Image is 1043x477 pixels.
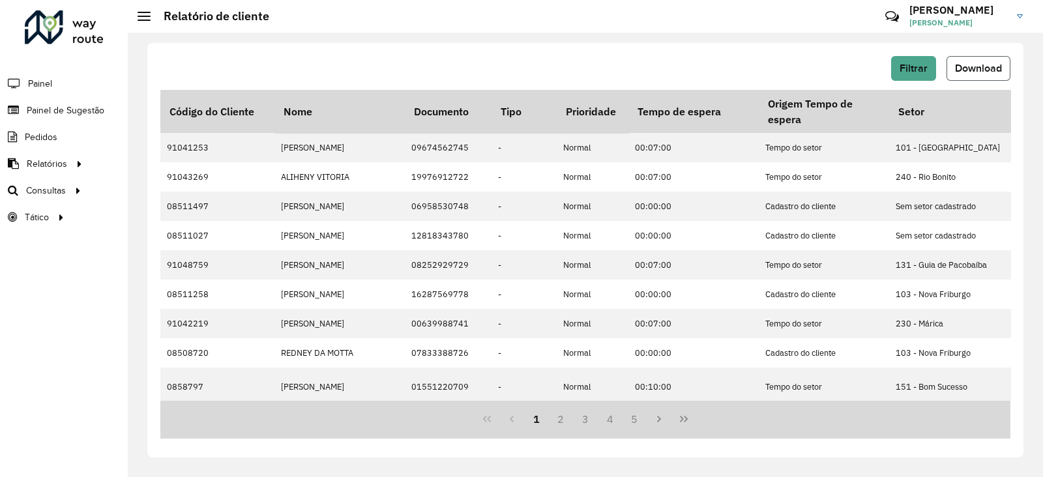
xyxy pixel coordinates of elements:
td: 00:07:00 [628,162,759,192]
td: 00:07:00 [628,133,759,162]
button: Last Page [671,407,696,431]
td: 08511497 [160,192,274,221]
td: Sem setor cadastrado [889,192,1020,221]
td: Tempo do setor [759,368,889,405]
td: 131 - Guia de Pacobaíba [889,250,1020,280]
span: Filtrar [900,63,928,74]
td: - [492,280,557,309]
td: Normal [557,162,628,192]
td: 19976912722 [405,162,492,192]
td: 103 - Nova Friburgo [889,338,1020,368]
td: [PERSON_NAME] [274,368,405,405]
td: 01551220709 [405,368,492,405]
td: 00:07:00 [628,309,759,338]
span: Download [955,63,1002,74]
th: Nome [274,90,405,133]
td: Normal [557,338,628,368]
td: - [492,133,557,162]
span: Pedidos [25,130,57,144]
td: 91048759 [160,250,274,280]
span: Painel [28,77,52,91]
td: Normal [557,309,628,338]
td: Normal [557,133,628,162]
td: - [492,192,557,221]
button: Next Page [647,407,671,431]
td: Normal [557,192,628,221]
td: 00:00:00 [628,338,759,368]
td: Tempo do setor [759,309,889,338]
td: Tempo do setor [759,250,889,280]
td: Normal [557,250,628,280]
button: Download [947,56,1010,81]
td: [PERSON_NAME] [274,250,405,280]
td: ALIHENY VITORIA [274,162,405,192]
span: Painel de Sugestão [27,104,104,117]
span: Consultas [26,184,66,197]
th: Tempo de espera [628,90,759,133]
th: Prioridade [557,90,628,133]
td: 00:00:00 [628,221,759,250]
td: Cadastro do cliente [759,338,889,368]
th: Setor [889,90,1020,133]
td: [PERSON_NAME] [274,280,405,309]
td: - [492,338,557,368]
td: 08252929729 [405,250,492,280]
td: - [492,221,557,250]
h2: Relatório de cliente [151,9,269,23]
td: 240 - Rio Bonito [889,162,1020,192]
td: Normal [557,368,628,405]
td: 16287569778 [405,280,492,309]
td: Tempo do setor [759,162,889,192]
button: 4 [598,407,623,431]
td: 91042219 [160,309,274,338]
td: 151 - Bom Sucesso [889,368,1020,405]
span: [PERSON_NAME] [909,17,1007,29]
th: Código do Cliente [160,90,274,133]
td: Normal [557,221,628,250]
th: Tipo [492,90,557,133]
td: 08511258 [160,280,274,309]
td: Normal [557,280,628,309]
button: Filtrar [891,56,936,81]
td: Cadastro do cliente [759,280,889,309]
h3: [PERSON_NAME] [909,4,1007,16]
button: 3 [573,407,598,431]
th: Documento [405,90,492,133]
td: 00:10:00 [628,368,759,405]
td: 08511027 [160,221,274,250]
td: - [492,250,557,280]
td: 0858797 [160,368,274,405]
td: 00639988741 [405,309,492,338]
td: 230 - Márica [889,309,1020,338]
td: [PERSON_NAME] [274,133,405,162]
span: Tático [25,210,49,224]
button: 1 [524,407,549,431]
td: 91043269 [160,162,274,192]
td: 08508720 [160,338,274,368]
td: 91041253 [160,133,274,162]
td: - [492,309,557,338]
td: REDNEY DA MOTTA [274,338,405,368]
button: 2 [548,407,573,431]
td: 00:00:00 [628,192,759,221]
td: Sem setor cadastrado [889,221,1020,250]
td: - [492,162,557,192]
td: 00:00:00 [628,280,759,309]
a: Contato Rápido [878,3,906,31]
button: 5 [623,407,647,431]
td: - [492,368,557,405]
td: 00:07:00 [628,250,759,280]
th: Origem Tempo de espera [759,90,889,133]
td: 06958530748 [405,192,492,221]
td: 09674562745 [405,133,492,162]
td: Tempo do setor [759,133,889,162]
td: [PERSON_NAME] [274,192,405,221]
td: [PERSON_NAME] [274,309,405,338]
td: Cadastro do cliente [759,221,889,250]
td: Cadastro do cliente [759,192,889,221]
td: 103 - Nova Friburgo [889,280,1020,309]
td: 101 - [GEOGRAPHIC_DATA] [889,133,1020,162]
td: 12818343780 [405,221,492,250]
span: Relatórios [27,157,67,171]
td: 07833388726 [405,338,492,368]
